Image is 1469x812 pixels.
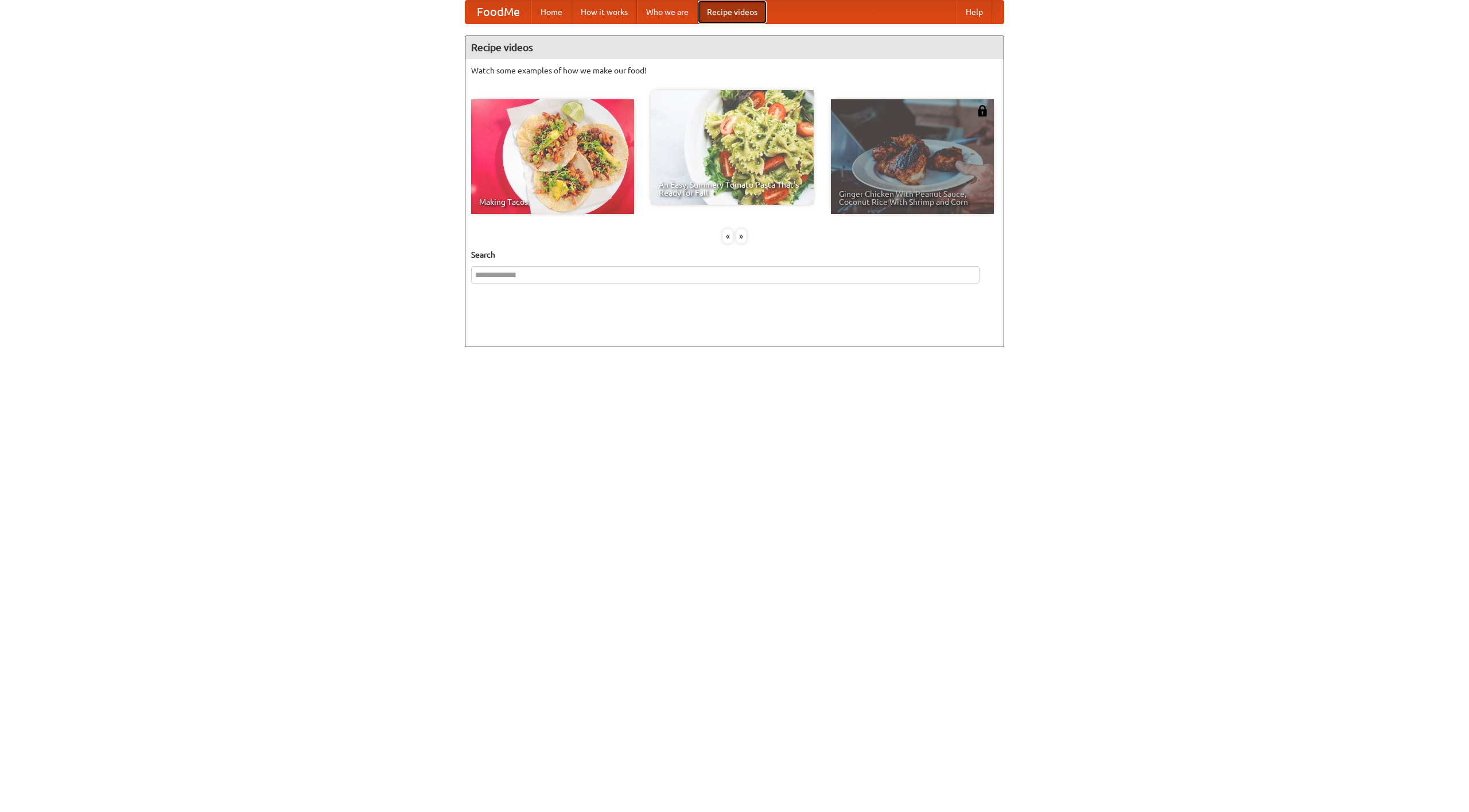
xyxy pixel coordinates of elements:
img: 483408.png [977,105,988,116]
div: » [736,229,747,243]
a: Recipe videos [698,1,767,24]
span: An Easy, Summery Tomato Pasta That's Ready for Fall [659,181,806,197]
p: Watch some examples of how we make our food! [471,65,998,76]
a: Making Tacos [471,99,634,214]
a: An Easy, Summery Tomato Pasta That's Ready for Fall [651,90,814,205]
h4: Recipe videos [465,36,1004,59]
a: FoodMe [465,1,531,24]
a: How it works [572,1,637,24]
h5: Search [471,249,998,261]
a: Help [957,1,992,24]
span: Making Tacos [479,198,626,206]
a: Who we are [637,1,698,24]
a: Home [531,1,572,24]
div: « [722,229,733,243]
